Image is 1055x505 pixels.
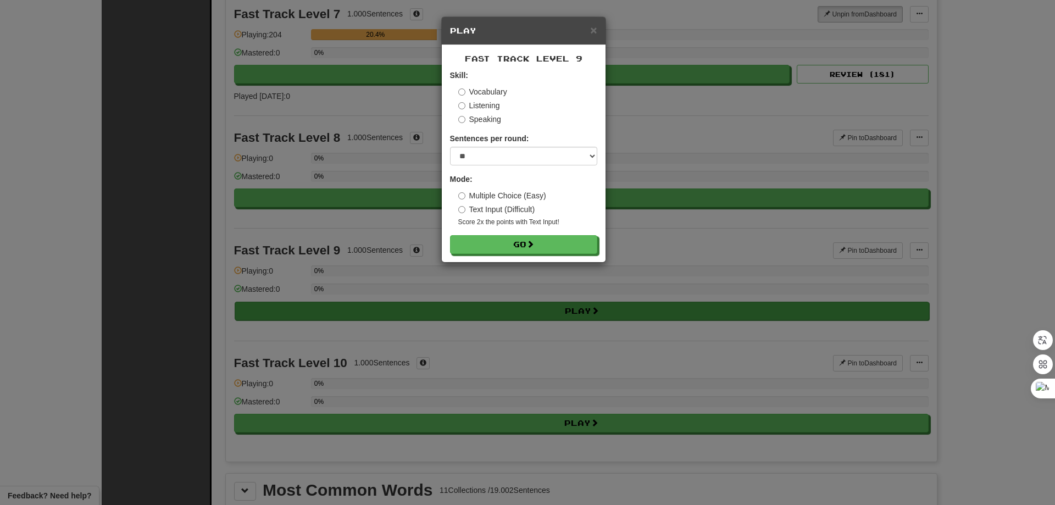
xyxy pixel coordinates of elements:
[458,204,535,215] label: Text Input (Difficult)
[590,24,597,36] span: ×
[458,218,597,227] small: Score 2x the points with Text Input !
[458,102,465,109] input: Listening
[458,86,507,97] label: Vocabulary
[465,54,582,63] span: Fast Track Level 9
[458,100,500,111] label: Listening
[458,114,501,125] label: Speaking
[450,25,597,36] h5: Play
[458,116,465,123] input: Speaking
[450,235,597,254] button: Go
[450,175,473,184] strong: Mode:
[450,133,529,144] label: Sentences per round:
[458,192,465,199] input: Multiple Choice (Easy)
[458,190,546,201] label: Multiple Choice (Easy)
[458,88,465,96] input: Vocabulary
[590,24,597,36] button: Close
[458,206,465,213] input: Text Input (Difficult)
[450,71,468,80] strong: Skill:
